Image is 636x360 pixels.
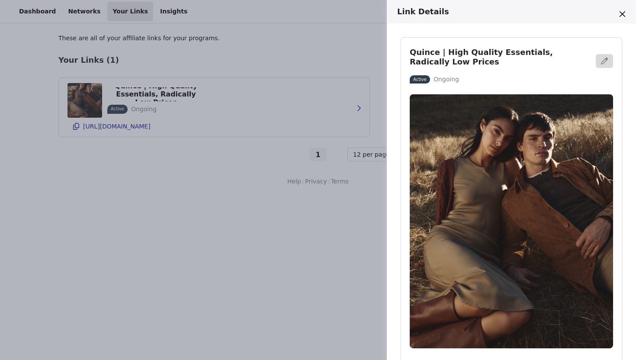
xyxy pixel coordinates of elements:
h3: Quince | High Quality Essentials, Radically Low Prices [410,48,591,66]
img: Quince | High Quality Essentials, Radically Low Prices [410,94,613,349]
p: Active [413,76,427,83]
h3: Link Details [397,7,614,16]
p: Ongoing [434,75,459,84]
button: Close [615,7,629,21]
